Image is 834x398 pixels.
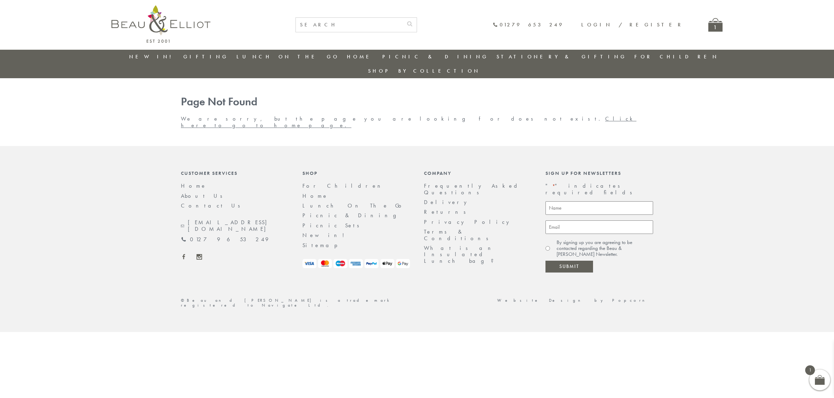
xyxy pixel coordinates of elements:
[296,18,403,32] input: SEARCH
[302,170,410,176] div: Shop
[497,53,627,60] a: Stationery & Gifting
[424,208,470,216] a: Returns
[424,218,513,226] a: Privacy Policy
[545,183,653,196] p: " " indicates required fields
[424,170,532,176] div: Company
[634,53,719,60] a: For Children
[181,236,268,243] a: 01279 653 249
[557,239,653,258] label: By signing up you are agreeing to be contacted regarding the Beau & [PERSON_NAME] Newsletter.
[181,192,227,200] a: About Us
[424,244,499,265] a: What is an Insulated Lunch bag?
[181,202,245,209] a: Contact Us
[805,365,815,375] span: 1
[708,18,723,32] a: 1
[302,212,403,219] a: Picnic & Dining
[497,298,653,303] a: Website Design by Popcorn
[302,259,410,268] img: payment-logos.png
[236,53,339,60] a: Lunch On The Go
[424,182,522,196] a: Frequently Asked Questions
[111,5,210,43] img: logo
[129,53,176,60] a: New in!
[368,67,480,74] a: Shop by collection
[174,298,417,308] div: ©Beau and [PERSON_NAME] is a trademark registered to Navigate Ltd.
[302,202,406,209] a: Lunch On The Go
[302,232,349,239] a: New in!
[181,115,636,129] a: Click here to go to home page.
[183,53,228,60] a: Gifting
[181,96,653,108] h1: Page Not Found
[174,96,660,129] div: We are sorry, but the page you are looking for does not exist.
[347,53,375,60] a: Home
[424,228,493,242] a: Terms & Conditions
[424,198,470,206] a: Delivery
[382,53,489,60] a: Picnic & Dining
[581,21,684,28] a: Login / Register
[302,192,328,200] a: Home
[302,182,386,189] a: For Children
[493,22,564,28] a: 01279 653 249
[181,182,207,189] a: Home
[545,201,653,215] input: Name
[181,219,289,232] a: [EMAIL_ADDRESS][DOMAIN_NAME]
[302,242,347,249] a: Sitemap
[545,220,653,234] input: Email
[545,261,593,273] input: Submit
[302,222,364,229] a: Picnic Sets
[181,170,289,176] div: Customer Services
[545,170,653,176] div: Sign up for newsletters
